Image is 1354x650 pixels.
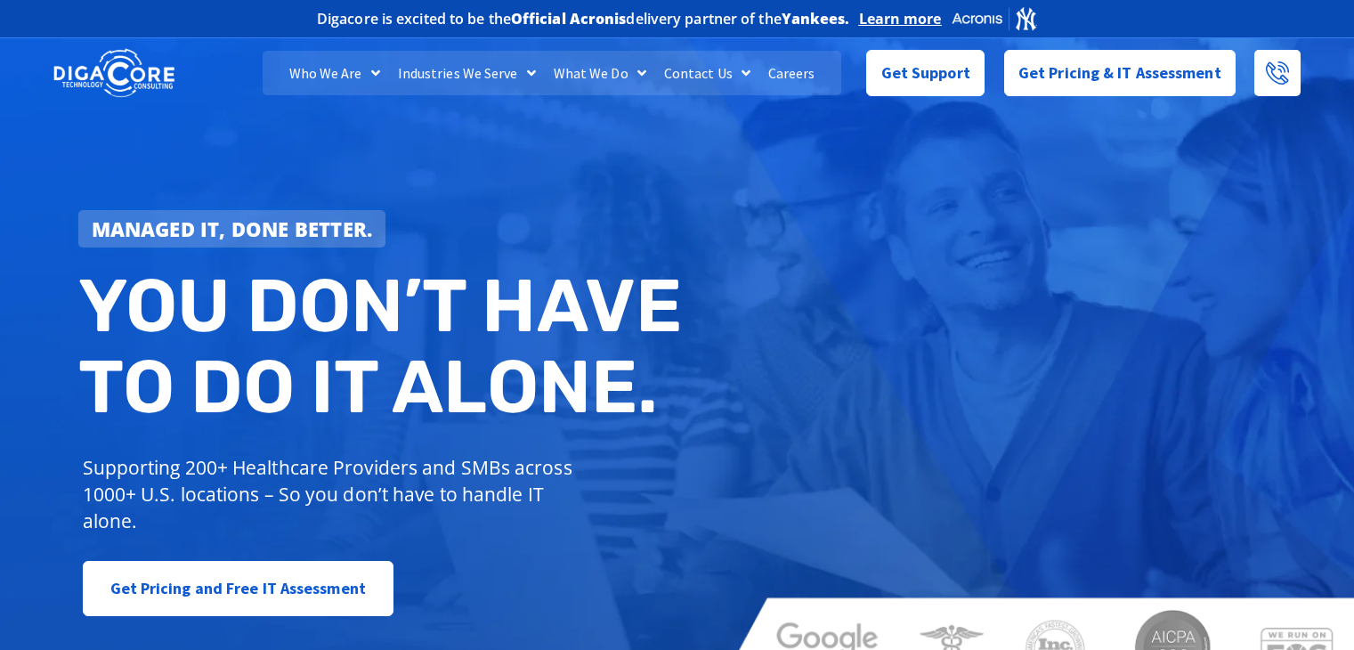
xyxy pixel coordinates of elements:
img: DigaCore Technology Consulting [53,47,174,100]
span: Get Pricing and Free IT Assessment [110,571,366,606]
a: Contact Us [655,51,759,95]
nav: Menu [263,51,841,95]
span: Get Support [881,55,970,91]
img: Acronis [951,5,1038,31]
a: Who We Are [280,51,389,95]
a: Get Pricing and Free IT Assessment [83,561,393,616]
a: Managed IT, done better. [78,210,386,248]
strong: Managed IT, done better. [92,215,373,242]
a: Industries We Serve [389,51,545,95]
a: Careers [759,51,824,95]
a: Get Pricing & IT Assessment [1004,50,1236,96]
p: Supporting 200+ Healthcare Providers and SMBs across 1000+ U.S. locations – So you don’t have to ... [83,454,580,534]
b: Yankees. [782,9,850,28]
b: Official Acronis [511,9,627,28]
a: Get Support [866,50,985,96]
h2: You don’t have to do IT alone. [78,265,691,428]
h2: Digacore is excited to be the delivery partner of the [317,12,850,26]
a: What We Do [545,51,655,95]
a: Learn more [859,10,942,28]
span: Get Pricing & IT Assessment [1018,55,1221,91]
